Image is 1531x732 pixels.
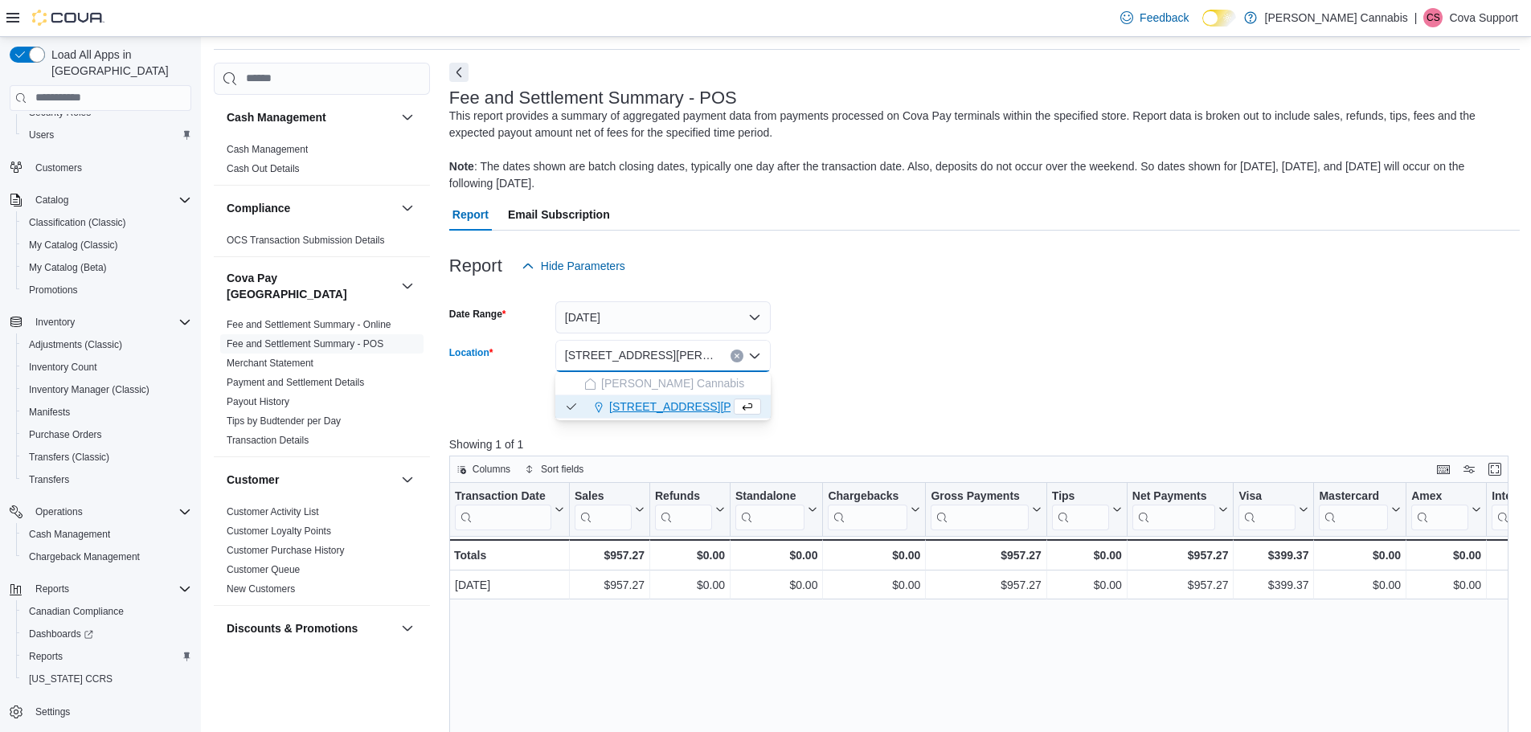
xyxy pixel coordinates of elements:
[23,335,191,354] span: Adjustments (Classic)
[29,361,97,374] span: Inventory Count
[227,235,385,246] a: OCS Transaction Submission Details
[398,108,417,127] button: Cash Management
[1052,575,1122,595] div: $0.00
[23,470,76,489] a: Transfers
[1427,8,1440,27] span: CS
[23,358,191,377] span: Inventory Count
[575,489,632,504] div: Sales
[227,338,383,350] a: Fee and Settlement Summary - POS
[16,423,198,446] button: Purchase Orders
[227,434,309,447] span: Transaction Details
[455,575,564,595] div: [DATE]
[931,489,1028,504] div: Gross Payments
[29,702,76,722] a: Settings
[35,705,70,718] span: Settings
[227,200,395,216] button: Compliance
[449,63,469,82] button: Next
[16,446,198,468] button: Transfers (Classic)
[29,528,110,541] span: Cash Management
[35,316,75,329] span: Inventory
[735,546,817,565] div: $0.00
[1411,489,1468,504] div: Amex
[1132,546,1229,565] div: $957.27
[29,157,191,178] span: Customers
[1449,8,1518,27] p: Cova Support
[29,502,191,521] span: Operations
[23,335,129,354] a: Adjustments (Classic)
[449,308,506,321] label: Date Range
[29,650,63,663] span: Reports
[731,350,743,362] button: Clear input
[29,550,140,563] span: Chargeback Management
[214,315,430,456] div: Cova Pay [GEOGRAPHIC_DATA]
[227,319,391,330] a: Fee and Settlement Summary - Online
[29,605,124,618] span: Canadian Compliance
[23,647,69,666] a: Reports
[23,125,191,145] span: Users
[16,211,198,234] button: Classification (Classic)
[35,505,83,518] span: Operations
[214,502,430,605] div: Customer
[214,140,430,185] div: Cash Management
[1114,2,1195,34] a: Feedback
[35,194,68,207] span: Catalog
[23,624,100,644] a: Dashboards
[1140,10,1189,26] span: Feedback
[227,395,289,408] span: Payout History
[455,489,564,530] button: Transaction Date
[601,375,744,391] span: [PERSON_NAME] Cannabis
[3,578,198,600] button: Reports
[735,575,817,595] div: $0.00
[29,284,78,296] span: Promotions
[575,489,645,530] button: Sales
[735,489,804,530] div: Standalone
[828,489,920,530] button: Chargebacks
[227,525,331,537] a: Customer Loyalty Points
[555,395,771,419] button: [STREET_ADDRESS][PERSON_NAME]
[16,378,198,401] button: Inventory Manager (Classic)
[29,261,107,274] span: My Catalog (Beta)
[828,489,907,530] div: Chargebacks
[1238,489,1296,530] div: Visa
[32,10,104,26] img: Cova
[575,546,645,565] div: $957.27
[227,472,279,488] h3: Customer
[16,234,198,256] button: My Catalog (Classic)
[227,506,319,517] a: Customer Activity List
[398,276,417,296] button: Cova Pay [GEOGRAPHIC_DATA]
[1052,489,1122,530] button: Tips
[575,575,645,595] div: $957.27
[23,235,125,255] a: My Catalog (Classic)
[29,579,76,599] button: Reports
[16,333,198,356] button: Adjustments (Classic)
[23,280,191,300] span: Promotions
[1485,460,1504,479] button: Enter fullscreen
[609,399,813,415] span: [STREET_ADDRESS][PERSON_NAME]
[23,258,113,277] a: My Catalog (Beta)
[23,470,191,489] span: Transfers
[227,318,391,331] span: Fee and Settlement Summary - Online
[23,547,146,566] a: Chargeback Management
[227,472,395,488] button: Customer
[227,376,364,389] span: Payment and Settlement Details
[29,701,191,722] span: Settings
[16,256,198,279] button: My Catalog (Beta)
[450,460,517,479] button: Columns
[735,489,817,530] button: Standalone
[23,448,116,467] a: Transfers (Classic)
[23,125,60,145] a: Users
[227,564,300,575] a: Customer Queue
[398,619,417,638] button: Discounts & Promotions
[1411,489,1468,530] div: Amex
[555,372,771,395] button: [PERSON_NAME] Cannabis
[16,645,198,668] button: Reports
[227,270,395,302] h3: Cova Pay [GEOGRAPHIC_DATA]
[16,623,198,645] a: Dashboards
[29,628,93,640] span: Dashboards
[555,301,771,333] button: [DATE]
[227,415,341,427] a: Tips by Budtender per Day
[541,463,583,476] span: Sort fields
[227,109,395,125] button: Cash Management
